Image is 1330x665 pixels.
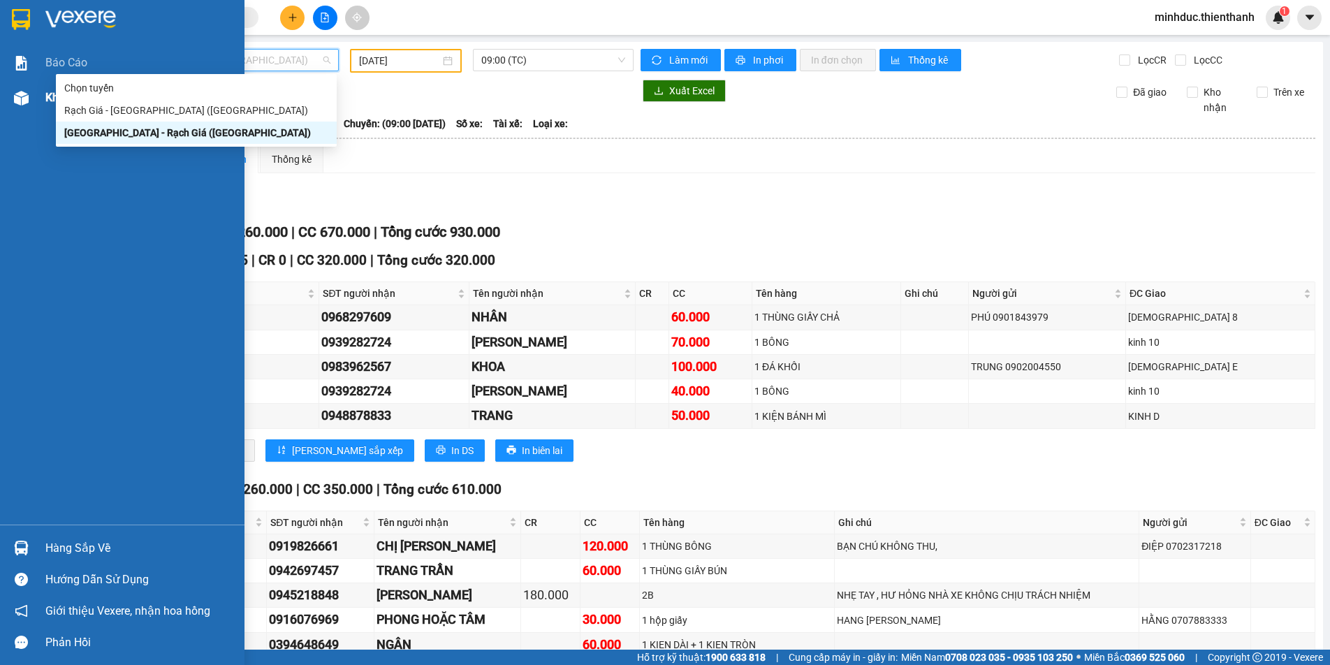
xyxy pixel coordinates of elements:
span: Tổng cước 930.000 [381,224,500,240]
div: BẠN CHÚ KHÔNG THU, [837,539,1137,554]
strong: 0369 525 060 [1125,652,1185,663]
img: logo-vxr [12,9,30,30]
td: PHONG HOẶC TÂM [374,608,521,632]
div: 1 KIỆN BÁNH MÌ [754,409,898,424]
td: 0945218848 [267,583,374,608]
div: 100.000 [671,357,750,377]
span: [PERSON_NAME] sắp xếp [292,443,403,458]
span: CC 670.000 [298,224,370,240]
div: 60.000 [583,635,637,655]
sup: 1 [1280,6,1289,16]
span: download [654,86,664,97]
span: CC 320.000 [297,252,367,268]
div: 70.000 [671,332,750,352]
span: Lọc CC [1188,52,1225,68]
th: Ghi chú [835,511,1140,534]
div: PHÚ 0901843979 [971,309,1123,325]
span: printer [736,55,747,66]
span: caret-down [1303,11,1316,24]
div: [DEMOGRAPHIC_DATA] E [1128,359,1313,374]
span: In biên lai [522,443,562,458]
div: 0942697457 [269,561,372,580]
span: | [1195,650,1197,665]
div: TRUNG 0902004550 [971,359,1123,374]
div: KHOA [472,357,633,377]
strong: 0708 023 035 - 0935 103 250 [945,652,1073,663]
button: printerIn phơi [724,49,796,71]
span: Tổng cước 610.000 [383,481,502,497]
span: ĐC Giao [1255,515,1301,530]
span: Báo cáo [45,54,87,71]
button: aim [345,6,370,30]
div: NHẸ TAY , HƯ HỎNG NHÀ XE KHÔNG CHỊU TRÁCH NHIỆM [837,587,1137,603]
img: warehouse-icon [14,91,29,105]
div: 120.000 [583,536,637,556]
span: Tên người nhận [473,286,621,301]
td: NHÂN [469,305,636,330]
div: 1 KIEN DÀI + 1 KIEN TRÒN [642,637,832,652]
span: Trên xe [1268,85,1310,100]
span: Người gửi [972,286,1111,301]
div: kinh 10 [1128,335,1313,350]
button: downloadXuất Excel [643,80,726,102]
span: ⚪️ [1076,655,1081,660]
button: caret-down [1297,6,1322,30]
span: Hỗ trợ kỹ thuật: [637,650,766,665]
div: 1 THÙNG GIẤY BÚN [642,563,832,578]
td: NGỌC HẠNH [374,583,521,608]
span: CC 350.000 [303,481,373,497]
td: KHOA [469,355,636,379]
div: [PERSON_NAME] [472,381,633,401]
th: CC [580,511,640,534]
td: 0968297609 [319,305,469,330]
span: | [251,252,255,268]
span: | [296,481,300,497]
div: 0983962567 [321,357,467,377]
span: sync [652,55,664,66]
span: CR 260.000 [216,224,288,240]
div: [PERSON_NAME] [472,332,633,352]
div: 30.000 [583,610,637,629]
span: Miền Bắc [1084,650,1185,665]
div: 0919826661 [269,536,372,556]
div: Thống kê [272,152,312,167]
td: 0919826661 [267,534,374,559]
div: Hàng sắp về [45,538,234,559]
span: | [290,252,293,268]
span: Lọc CR [1132,52,1169,68]
div: 1 ĐÁ KHỐI [754,359,898,374]
span: SĐT người nhận [323,286,455,301]
span: message [15,636,28,649]
div: [PERSON_NAME] [377,585,518,605]
span: Tên người nhận [378,515,506,530]
span: CR 0 [258,252,286,268]
input: 14/11/2024 [359,53,440,68]
div: Hướng dẫn sử dụng [45,569,234,590]
span: Xuất Excel [669,83,715,98]
img: solution-icon [14,56,29,71]
td: ĐĂNG VÂN [469,330,636,355]
th: Ghi chú [901,282,969,305]
button: printerIn biên lai [495,439,573,462]
span: Miền Nam [901,650,1073,665]
span: Làm mới [669,52,710,68]
div: 0945218848 [269,585,372,605]
div: TRANG TRẦN [377,561,518,580]
button: file-add [313,6,337,30]
div: 1 THÙNG GIẤY CHẢ [754,309,898,325]
div: 50.000 [671,406,750,425]
div: 0939282724 [321,381,467,401]
span: Tài xế: [493,116,522,131]
button: sort-ascending[PERSON_NAME] sắp xếp [265,439,414,462]
span: In DS [451,443,474,458]
div: 0939282724 [321,332,467,352]
div: 0948878833 [321,406,467,425]
span: | [370,252,374,268]
div: 2B [642,587,832,603]
div: 0394648649 [269,635,372,655]
td: 0939282724 [319,330,469,355]
span: aim [352,13,362,22]
div: Sài Gòn - Rạch Giá (Hàng Hoá) [56,122,337,144]
button: bar-chartThống kê [879,49,961,71]
th: CR [636,282,669,305]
